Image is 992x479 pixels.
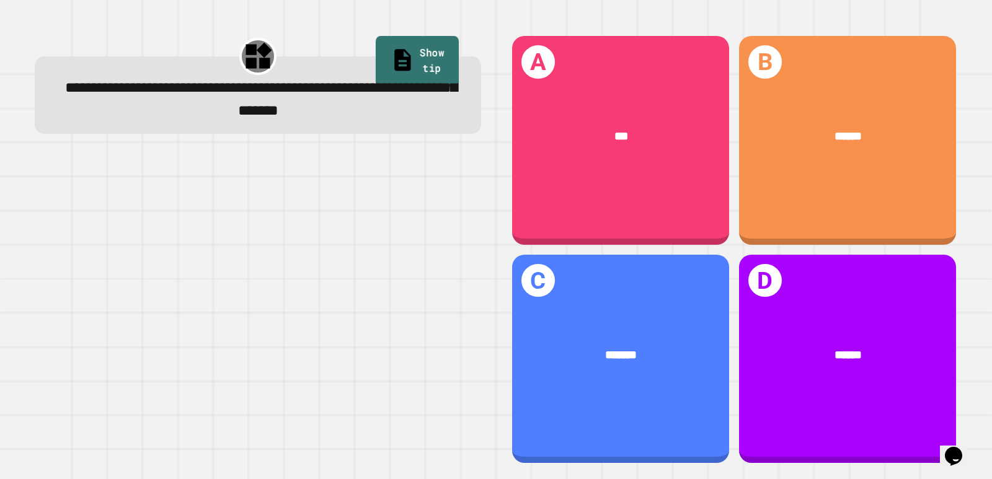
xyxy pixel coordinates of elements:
h1: D [748,264,782,297]
a: Show tip [376,36,459,86]
h1: A [521,45,555,79]
h1: B [748,45,782,79]
iframe: chat widget [940,429,980,467]
h1: C [521,264,555,297]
